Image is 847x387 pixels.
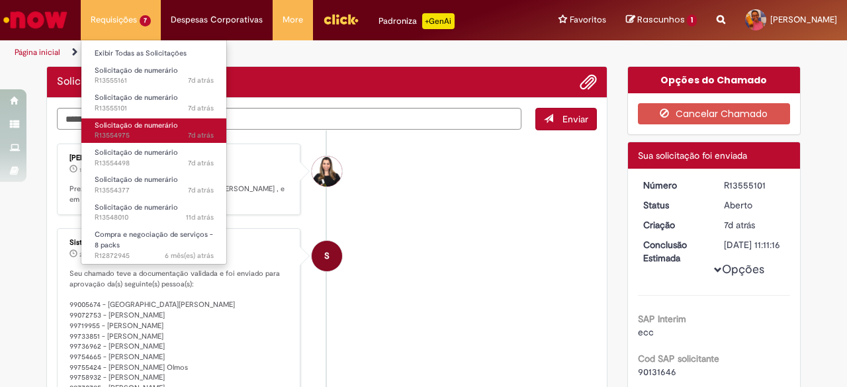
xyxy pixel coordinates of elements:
[186,212,214,222] span: 11d atrás
[188,158,214,168] span: 7d atrás
[638,313,686,325] b: SAP Interim
[79,251,101,259] time: 27/09/2025 09:14:11
[81,46,227,61] a: Exibir Todas as Solicitações
[379,13,455,29] div: Padroniza
[638,103,791,124] button: Cancelar Chamado
[186,212,214,222] time: 18/09/2025 15:58:13
[1,7,69,33] img: ServiceNow
[95,175,178,185] span: Solicitação de numerário
[283,13,303,26] span: More
[687,15,697,26] span: 1
[188,158,214,168] time: 22/09/2025 11:15:45
[81,200,227,225] a: Aberto R13548010 : Solicitação de numerário
[724,218,785,232] div: 22/09/2025 13:11:12
[323,9,359,29] img: click_logo_yellow_360x200.png
[724,238,785,251] div: [DATE] 11:11:16
[79,166,104,174] span: 14m atrás
[95,130,214,141] span: R13554975
[324,240,330,272] span: S
[95,185,214,196] span: R13554377
[95,103,214,114] span: R13555101
[633,218,715,232] dt: Criação
[69,239,290,247] div: Sistema
[95,230,213,250] span: Compra e negociação de serviços - 8 packs
[638,150,747,161] span: Sua solicitação foi enviada
[57,76,175,88] h2: Solicitação de numerário Histórico de tíquete
[724,219,755,231] span: 7d atrás
[69,184,290,204] p: Prezado(a), Sua solicitação foi aprovada por [PERSON_NAME] , e em breve estaremos atuando.
[81,173,227,197] a: Aberto R13554377 : Solicitação de numerário
[724,179,785,192] div: R13555101
[81,228,227,256] a: Aberto R12872945 : Compra e negociação de serviços - 8 packs
[724,198,785,212] div: Aberto
[638,326,654,338] span: ecc
[633,179,715,192] dt: Número
[626,14,697,26] a: Rascunhos
[312,156,342,187] div: Flavia Dias Martins
[95,202,178,212] span: Solicitação de numerário
[171,13,263,26] span: Despesas Corporativas
[535,108,597,130] button: Enviar
[633,238,715,265] dt: Conclusão Estimada
[95,65,178,75] span: Solicitação de numerário
[95,251,214,261] span: R12872945
[140,15,151,26] span: 7
[81,64,227,88] a: Aberto R13555161 : Solicitação de numerário
[79,251,101,259] span: 2d atrás
[638,353,719,365] b: Cod SAP solicitante
[724,219,755,231] time: 22/09/2025 13:11:12
[81,118,227,143] a: Aberto R13554975 : Solicitação de numerário
[188,185,214,195] span: 7d atrás
[15,47,60,58] a: Página inicial
[188,185,214,195] time: 22/09/2025 10:55:20
[10,40,555,65] ul: Trilhas de página
[188,75,214,85] span: 7d atrás
[81,40,227,265] ul: Requisições
[95,93,178,103] span: Solicitação de numerário
[188,130,214,140] time: 22/09/2025 12:34:50
[188,103,214,113] span: 7d atrás
[81,146,227,170] a: Aberto R13554498 : Solicitação de numerário
[638,366,676,378] span: 90131646
[95,148,178,157] span: Solicitação de numerário
[562,113,588,125] span: Enviar
[628,67,801,93] div: Opções do Chamado
[770,14,837,25] span: [PERSON_NAME]
[95,212,214,223] span: R13548010
[79,166,104,174] time: 29/09/2025 08:48:11
[188,103,214,113] time: 22/09/2025 13:11:13
[637,13,685,26] span: Rascunhos
[69,154,290,162] div: [PERSON_NAME]
[91,13,137,26] span: Requisições
[633,198,715,212] dt: Status
[570,13,606,26] span: Favoritos
[580,73,597,91] button: Adicionar anexos
[57,108,521,130] textarea: Digite sua mensagem aqui...
[81,91,227,115] a: Aberto R13555101 : Solicitação de numerário
[188,75,214,85] time: 22/09/2025 13:21:43
[95,120,178,130] span: Solicitação de numerário
[422,13,455,29] p: +GenAi
[165,251,214,261] span: 6 mês(es) atrás
[95,75,214,86] span: R13555161
[165,251,214,261] time: 31/03/2025 15:53:03
[95,158,214,169] span: R13554498
[188,130,214,140] span: 7d atrás
[312,241,342,271] div: System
